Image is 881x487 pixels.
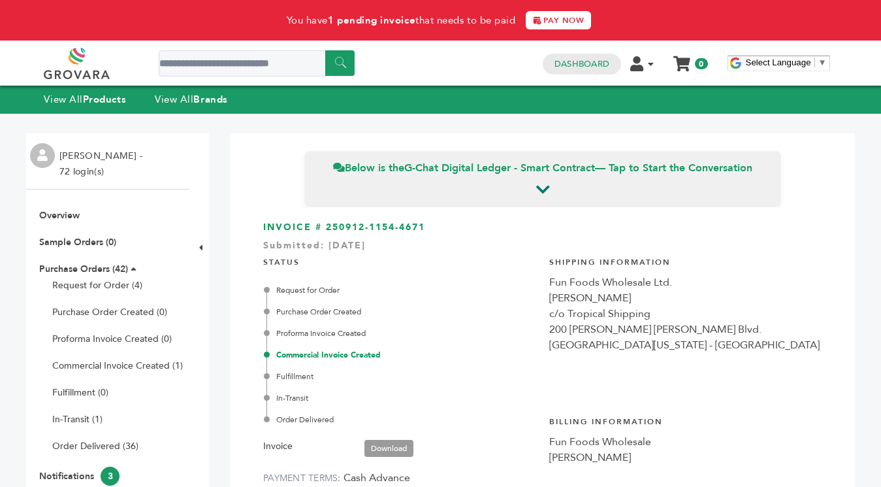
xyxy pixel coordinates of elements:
div: In-Transit [266,392,536,404]
a: Select Language​ [746,58,827,67]
a: Sample Orders (0) [39,236,116,248]
div: Proforma Invoice Created [266,327,536,339]
div: [GEOGRAPHIC_DATA][US_STATE] - [GEOGRAPHIC_DATA] [549,337,822,353]
strong: G-Chat Digital Ledger - Smart Contract [404,161,595,175]
strong: 1 pending invoice [328,14,415,27]
strong: Brands [193,93,227,106]
div: [PERSON_NAME] [549,290,822,306]
span: Below is the — Tap to Start the Conversation [333,161,752,175]
div: Request for Order [266,284,536,296]
a: My Cart [674,52,689,66]
a: View AllBrands [155,93,228,106]
span: Cash Advance [344,471,410,485]
div: Submitted: [DATE] [263,239,822,259]
a: In-Transit (1) [52,413,103,426]
a: Fulfillment (0) [52,386,108,399]
a: Order Delivered (36) [52,440,138,452]
a: Notifications3 [39,470,120,482]
div: c/o Tropical Shipping [549,306,822,322]
div: [PERSON_NAME] [549,450,822,465]
span: 3 [101,467,120,486]
div: Commercial Invoice Created [266,349,536,361]
li: [PERSON_NAME] - 72 login(s) [59,148,146,180]
a: View AllProducts [44,93,126,106]
a: PAY NOW [526,11,591,29]
div: Purchase Order Created [266,306,536,318]
div: Fun Foods Wholesale Ltd. [549,275,822,290]
span: ▼ [818,58,827,67]
a: Request for Order (4) [52,279,142,292]
h4: Billing Information [549,407,822,434]
a: Purchase Orders (42) [39,263,128,275]
a: Overview [39,209,80,222]
input: Search a product or brand... [159,50,355,76]
span: You have that needs to be paid [287,14,516,27]
label: PAYMENT TERMS: [263,472,341,484]
strong: Products [83,93,126,106]
div: 200 [PERSON_NAME] [PERSON_NAME] Blvd. [549,322,822,337]
div: Fulfillment [266,371,536,382]
div: Order Delivered [266,414,536,426]
a: Download [364,440,413,457]
a: Proforma Invoice Created (0) [52,333,172,345]
label: Invoice [263,439,293,454]
h3: INVOICE # 250912-1154-4671 [263,221,822,234]
span: 0 [695,58,707,69]
img: profile.png [30,143,55,168]
span: Select Language [746,58,811,67]
a: Commercial Invoice Created (1) [52,360,183,372]
h4: Shipping Information [549,247,822,275]
a: Dashboard [554,58,609,70]
h4: STATUS [263,247,536,275]
div: Fun Foods Wholesale [549,434,822,450]
a: Purchase Order Created (0) [52,306,167,318]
